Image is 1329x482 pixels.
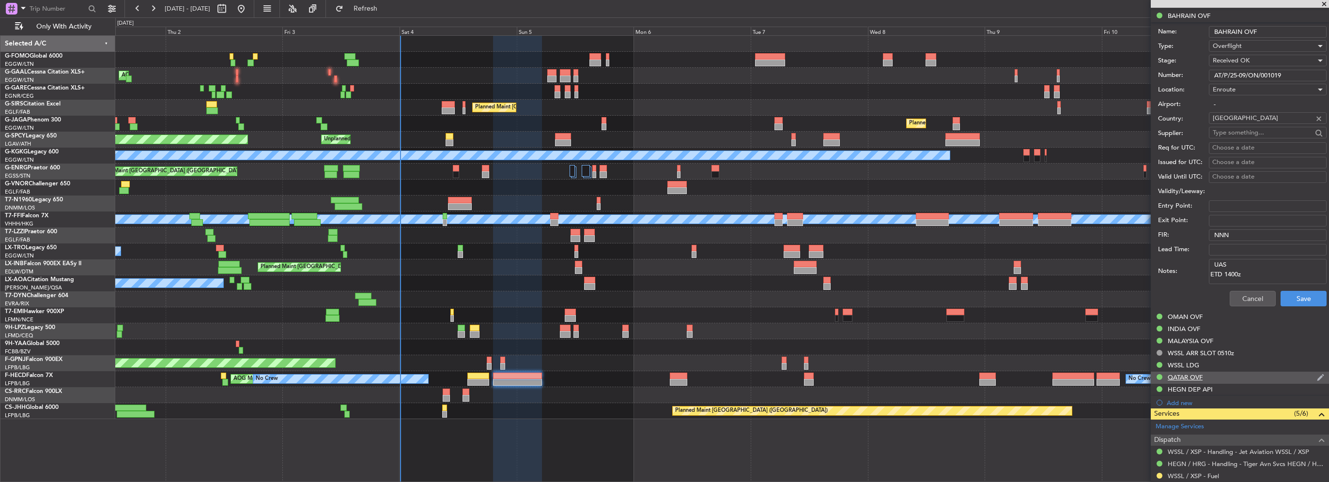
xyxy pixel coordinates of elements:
a: EGSS/STN [5,172,31,180]
span: Only With Activity [25,23,102,30]
div: Planned Maint [GEOGRAPHIC_DATA] ([GEOGRAPHIC_DATA]) [93,164,245,179]
label: Number: [1158,71,1209,80]
label: Valid Until UTC: [1158,172,1209,182]
div: Choose a date [1212,172,1323,182]
span: 9H-LPZ [5,325,24,331]
span: [DATE] - [DATE] [165,4,210,13]
span: G-SIRS [5,101,23,107]
span: LX-INB [5,261,24,267]
a: EGGW/LTN [5,76,34,84]
img: edit [1317,373,1324,382]
div: Planned Maint [GEOGRAPHIC_DATA] ([GEOGRAPHIC_DATA]) [675,404,828,418]
a: EGLF/FAB [5,188,30,196]
div: Planned Maint [GEOGRAPHIC_DATA] [261,260,353,274]
span: F-HECD [5,373,26,378]
a: EGGW/LTN [5,60,34,68]
label: Type: [1158,42,1209,51]
div: HEGN DEP API [1168,385,1213,393]
label: Name: [1158,27,1209,37]
a: HEGN / HRG - Handling - Tiger Avn Svcs HEGN / HRG [1168,460,1324,468]
span: G-FOMO [5,53,30,59]
a: T7-EMIHawker 900XP [5,309,64,315]
span: LX-TRO [5,245,26,251]
span: G-VNOR [5,181,29,187]
div: QATAR OVF [1168,373,1203,381]
span: G-SPCY [5,133,26,139]
a: T7-FFIFalcon 7X [5,213,48,219]
span: T7-FFI [5,213,22,219]
a: LX-INBFalcon 900EX EASy II [5,261,81,267]
a: VHHH/HKG [5,220,33,227]
a: G-ENRGPraetor 600 [5,165,60,171]
span: Dispatch [1154,435,1181,446]
button: Cancel [1230,291,1276,306]
label: Req for UTC: [1158,143,1209,153]
a: 9H-LPZLegacy 500 [5,325,55,331]
div: INDIA OVF [1168,325,1200,333]
button: Save [1281,291,1327,306]
label: Location: [1158,85,1209,95]
a: WSSL / XSP - Handling - Jet Aviation WSSL / XSP [1168,448,1309,456]
div: Sun 5 [517,27,634,35]
a: EGLF/FAB [5,236,30,243]
div: Mon 6 [634,27,751,35]
a: LGAV/ATH [5,140,31,148]
div: No Crew [256,372,278,386]
a: CS-RRCFalcon 900LX [5,389,62,394]
span: G-KGKG [5,149,28,155]
span: Refresh [345,5,386,12]
div: Sat 4 [400,27,517,35]
label: Validity/Leeway: [1158,187,1209,196]
a: LFPB/LBG [5,364,30,371]
a: G-SPCYLegacy 650 [5,133,57,139]
a: G-FOMOGlobal 6000 [5,53,62,59]
a: LFMD/CEQ [5,332,33,339]
span: G-GARE [5,85,27,91]
a: EDLW/DTM [5,268,33,275]
span: (5/6) [1294,408,1308,419]
div: AOG Maint Paris ([GEOGRAPHIC_DATA]) [233,372,335,386]
a: T7-LZZIPraetor 600 [5,229,57,235]
a: G-VNORChallenger 650 [5,181,70,187]
a: LFPB/LBG [5,412,30,419]
span: LX-AOA [5,277,27,283]
span: T7-N1960 [5,197,32,203]
span: G-JAGA [5,117,27,123]
a: G-GARECessna Citation XLS+ [5,85,85,91]
a: EGGW/LTN [5,252,34,259]
label: Country: [1158,114,1209,124]
a: FCBB/BZV [5,348,31,355]
a: LFMN/NCE [5,316,33,323]
a: CS-JHHGlobal 6000 [5,405,59,410]
div: [DATE] [117,19,134,28]
span: G-GAAL [5,69,27,75]
div: Planned Maint [GEOGRAPHIC_DATA] ([GEOGRAPHIC_DATA]) [909,116,1062,131]
div: MALAYSIA OVF [1168,337,1213,345]
a: LX-AOACitation Mustang [5,277,74,283]
div: Choose a date [1212,143,1323,153]
div: Unplanned Maint [GEOGRAPHIC_DATA] [324,132,423,147]
a: G-GAALCessna Citation XLS+ [5,69,85,75]
span: Services [1154,408,1179,420]
label: Exit Point: [1158,216,1209,226]
div: OMAN OVF [1168,313,1203,321]
label: Lead Time: [1158,245,1209,255]
a: 9H-YAAGlobal 5000 [5,341,60,346]
span: CS-RRC [5,389,26,394]
a: LFPB/LBG [5,380,30,387]
span: Enroute [1213,85,1236,94]
a: EGNR/CEG [5,92,34,100]
span: T7-DYN [5,293,27,299]
div: No Crew [1128,372,1151,386]
a: F-GPNJFalcon 900EX [5,357,62,362]
div: AOG Maint Dusseldorf [122,68,178,83]
div: Fri 3 [282,27,400,35]
input: Type something... [1213,111,1312,125]
span: G-ENRG [5,165,28,171]
span: CS-JHH [5,405,26,410]
a: F-HECDFalcon 7X [5,373,53,378]
a: EGGW/LTN [5,156,34,164]
a: WSSL / XSP - Fuel [1168,472,1219,480]
label: Stage: [1158,56,1209,66]
label: Entry Point: [1158,201,1209,211]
